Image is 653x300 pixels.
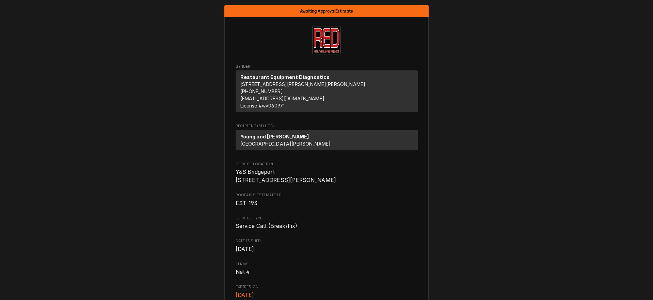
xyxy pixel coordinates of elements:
span: [STREET_ADDRESS][PERSON_NAME][PERSON_NAME] [240,81,366,87]
div: Recipient (Bill To) [236,130,418,153]
a: [EMAIL_ADDRESS][DOMAIN_NAME] [240,96,324,101]
div: Estimate Recipient [236,123,418,153]
span: Roopairs Estimate ID [236,199,418,207]
div: Recipient (Bill To) [236,130,418,150]
span: Terms [236,262,418,267]
strong: Restaurant Equipment Diagnostics [240,74,330,80]
div: Sender [236,70,418,112]
span: Service Call (Break/Fix) [236,223,298,229]
span: Service Location [236,162,418,167]
div: Date Issued [236,238,418,253]
span: Recipient (Bill To) [236,123,418,129]
div: Service Location [236,162,418,184]
div: Sender [236,70,418,115]
span: Date Issued [236,238,418,244]
span: Expires On [236,291,418,299]
div: Expires On [236,284,418,299]
span: [DATE] [236,292,254,298]
span: Y&S Bridgeport [STREET_ADDRESS][PERSON_NAME] [236,169,336,183]
div: Service Type [236,216,418,230]
span: Awaiting Approval Estimate [300,9,353,13]
div: Terms [236,262,418,276]
span: [GEOGRAPHIC_DATA][PERSON_NAME] [240,141,331,147]
span: Date Issued [236,245,418,253]
span: Terms [236,268,418,276]
div: Roopairs Estimate ID [236,193,418,207]
span: Sender [236,64,418,69]
span: Service Type [236,216,418,221]
span: License # wv060971 [240,103,285,109]
span: Net 4 [236,269,250,275]
div: Estimate Sender [236,64,418,115]
span: EST-193 [236,200,258,206]
span: Service Location [236,168,418,184]
a: [PHONE_NUMBER] [240,88,283,94]
span: [DATE] [236,246,254,252]
img: Logo [312,26,341,54]
span: Roopairs Estimate ID [236,193,418,198]
div: Status [224,5,429,17]
span: Expires On [236,284,418,290]
strong: Young and [PERSON_NAME] [240,134,309,139]
span: Service Type [236,222,418,230]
